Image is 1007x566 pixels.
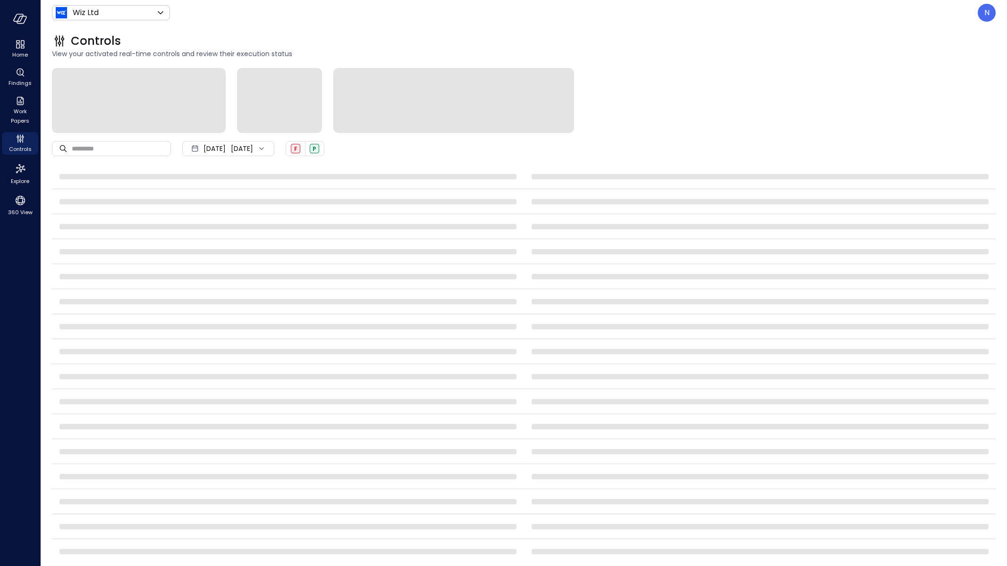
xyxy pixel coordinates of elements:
div: Explore [2,160,38,187]
span: Work Papers [6,107,34,125]
img: Icon [56,7,67,18]
div: Noy Vadai [978,4,996,22]
span: [DATE] [203,143,226,154]
div: Home [2,38,38,60]
span: Explore [11,176,29,186]
span: P [313,145,316,153]
span: F [294,145,297,153]
span: 360 View [8,208,33,217]
p: N [984,7,990,18]
div: Failed [291,144,300,153]
span: View your activated real-time controls and review their execution status [52,49,996,59]
div: Controls [2,132,38,155]
p: Wiz Ltd [73,7,99,18]
div: Findings [2,66,38,89]
span: Findings [8,78,32,88]
div: Passed [310,144,319,153]
span: Home [12,50,28,59]
div: 360 View [2,192,38,218]
div: Work Papers [2,94,38,126]
span: Controls [9,144,32,154]
span: Controls [71,33,121,49]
